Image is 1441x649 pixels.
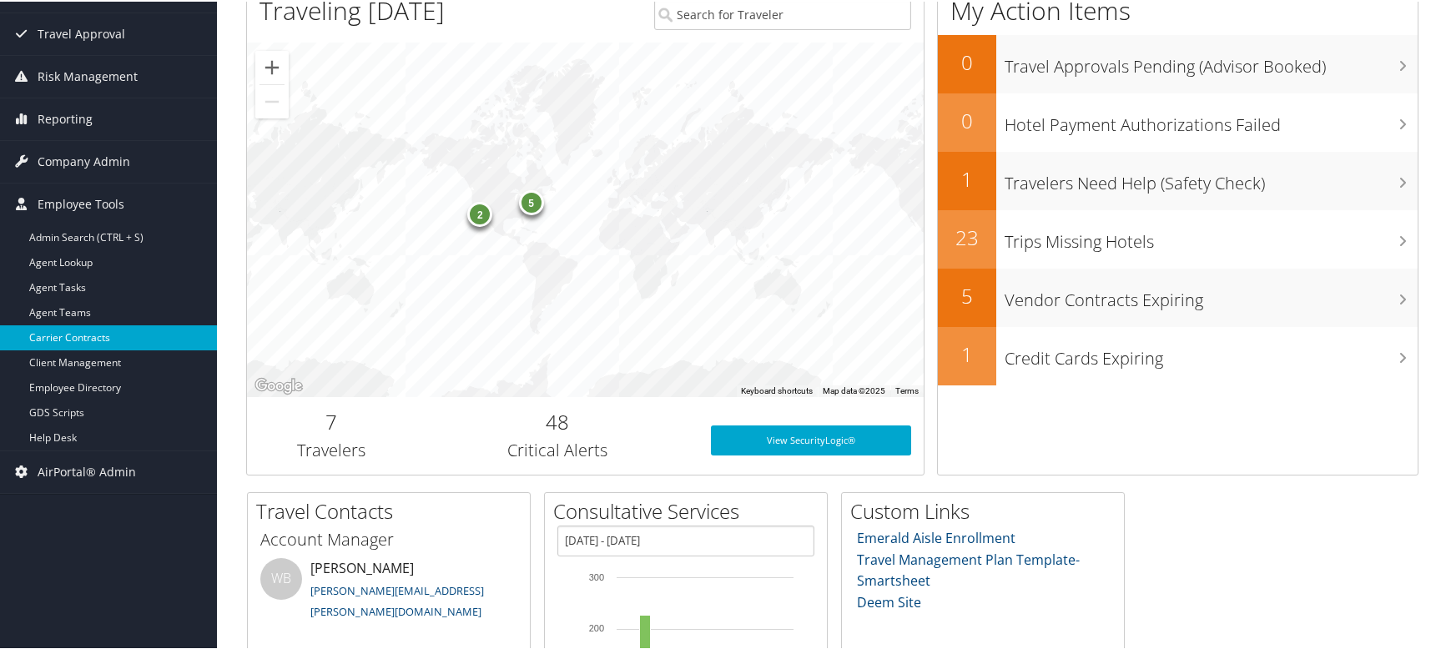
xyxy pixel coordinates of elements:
h3: Vendor Contracts Expiring [1005,279,1418,310]
h2: Travel Contacts [256,496,530,524]
a: 1Travelers Need Help (Safety Check) [938,150,1418,209]
h3: Hotel Payment Authorizations Failed [1005,103,1418,135]
span: Employee Tools [38,182,124,224]
a: 5Vendor Contracts Expiring [938,267,1418,325]
button: Zoom out [255,83,289,117]
span: AirPortal® Admin [38,450,136,491]
a: Deem Site [857,591,921,610]
span: Risk Management [38,54,138,96]
button: Keyboard shortcuts [741,384,813,395]
a: Travel Management Plan Template- Smartsheet [857,549,1080,589]
h3: Travelers Need Help (Safety Check) [1005,162,1418,194]
li: [PERSON_NAME] [252,556,526,625]
tspan: 300 [589,571,604,581]
a: [PERSON_NAME][EMAIL_ADDRESS][PERSON_NAME][DOMAIN_NAME] [310,581,484,618]
h2: Custom Links [850,496,1124,524]
a: 0Hotel Payment Authorizations Failed [938,92,1418,150]
h2: 1 [938,164,996,192]
img: Google [251,374,306,395]
h3: Travel Approvals Pending (Advisor Booked) [1005,45,1418,77]
h3: Trips Missing Hotels [1005,220,1418,252]
a: Emerald Aisle Enrollment [857,527,1015,546]
h2: 0 [938,105,996,133]
a: Terms (opens in new tab) [895,385,919,394]
span: Company Admin [38,139,130,181]
div: WB [260,556,302,598]
h3: Critical Alerts [429,437,686,460]
h2: 1 [938,339,996,367]
h2: 0 [938,47,996,75]
a: 1Credit Cards Expiring [938,325,1418,384]
div: 5 [518,188,543,213]
a: View SecurityLogic® [711,424,911,454]
h3: Account Manager [260,526,517,550]
button: Zoom in [255,49,289,83]
span: Travel Approval [38,12,125,53]
h2: Consultative Services [553,496,827,524]
a: 0Travel Approvals Pending (Advisor Booked) [938,33,1418,92]
a: Open this area in Google Maps (opens a new window) [251,374,306,395]
h2: 23 [938,222,996,250]
div: 2 [467,199,492,224]
h2: 7 [259,406,404,435]
a: 23Trips Missing Hotels [938,209,1418,267]
h2: 5 [938,280,996,309]
h2: 48 [429,406,686,435]
span: Map data ©2025 [823,385,885,394]
span: Reporting [38,97,93,138]
tspan: 200 [589,621,604,631]
h3: Credit Cards Expiring [1005,337,1418,369]
h3: Travelers [259,437,404,460]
